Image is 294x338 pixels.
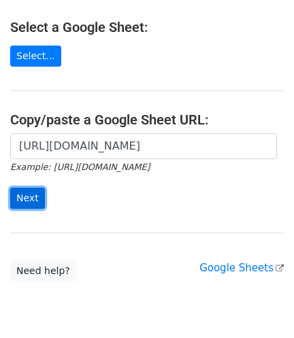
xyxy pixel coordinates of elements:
small: Example: [URL][DOMAIN_NAME] [10,162,150,172]
input: Next [10,188,45,209]
input: Paste your Google Sheet URL here [10,133,277,159]
iframe: Chat Widget [226,273,294,338]
a: Select... [10,46,61,67]
h4: Copy/paste a Google Sheet URL: [10,112,284,128]
h4: Select a Google Sheet: [10,19,284,35]
a: Need help? [10,260,76,282]
a: Google Sheets [199,262,284,274]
